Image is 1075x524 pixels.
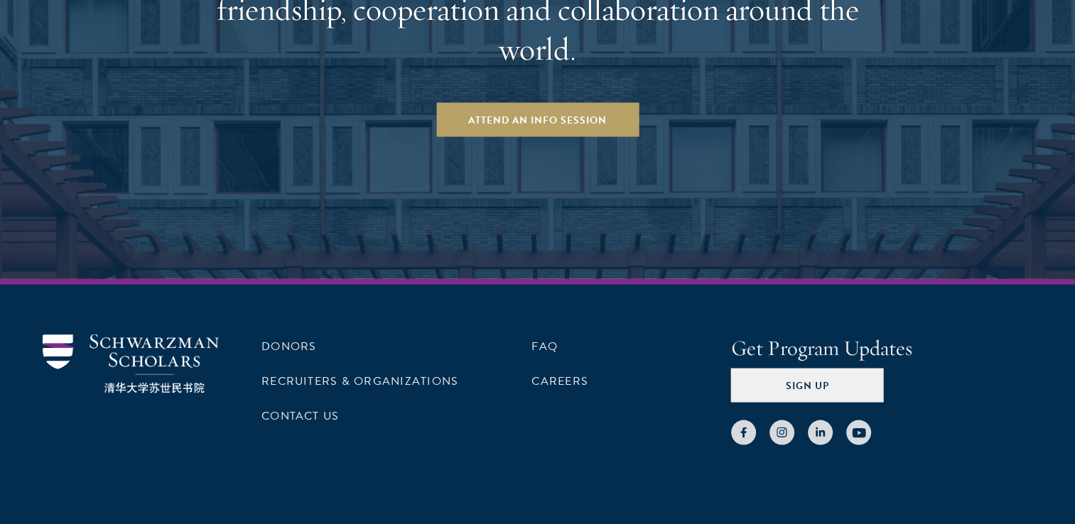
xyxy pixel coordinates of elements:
h4: Get Program Updates [731,334,1032,363]
img: Schwarzman Scholars [43,334,219,393]
a: Recruiters & Organizations [261,373,458,390]
button: Sign Up [731,369,884,403]
a: Attend an Info Session [436,103,639,137]
a: FAQ [531,338,558,355]
a: Donors [261,338,316,355]
a: Careers [531,373,588,390]
a: Contact Us [261,408,339,425]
